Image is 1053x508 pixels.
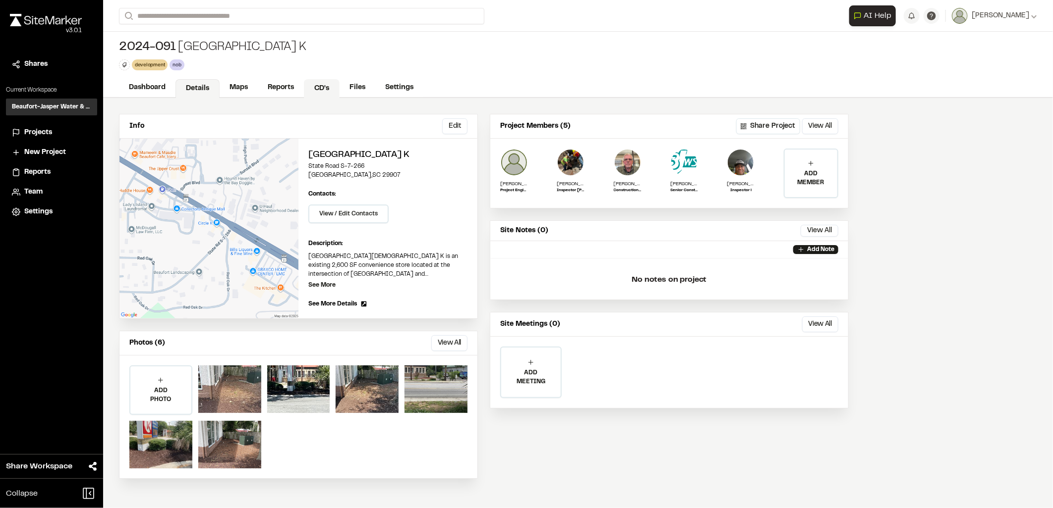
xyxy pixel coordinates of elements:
[670,188,698,194] p: Senior Construction Manager
[375,78,423,97] a: Settings
[500,319,560,330] p: Site Meetings (0)
[500,225,548,236] p: Site Notes (0)
[308,171,468,180] p: [GEOGRAPHIC_DATA] , SC 29907
[10,14,82,26] img: rebrand.png
[119,8,137,24] button: Search
[557,188,585,194] p: Inspector [PERSON_NAME]
[308,300,357,308] span: See More Details
[10,26,82,35] div: Oh geez...please don't...
[802,118,838,134] button: View All
[727,149,755,176] img: Maurice. T. Burries Sr.
[614,180,642,188] p: [PERSON_NAME]
[308,204,389,223] button: View / Edit Contacts
[498,264,840,296] p: No notes on project
[119,78,175,97] a: Dashboard
[736,118,800,134] button: Share Project
[175,79,220,98] a: Details
[308,149,468,162] h2: [GEOGRAPHIC_DATA] K
[614,188,642,194] p: Construction Supervisor
[24,59,48,70] span: Shares
[12,187,91,198] a: Team
[6,86,97,95] p: Current Workspace
[727,188,755,194] p: Inspector l
[614,149,642,176] img: Chris McVey
[802,316,838,332] button: View All
[500,180,528,188] p: [PERSON_NAME]
[557,149,585,176] img: Justin Burke
[500,188,528,194] p: Project Engineer
[170,59,184,70] div: nob
[972,10,1029,21] span: [PERSON_NAME]
[807,245,834,254] p: Add Note
[952,8,968,24] img: User
[12,147,91,158] a: New Project
[119,40,176,55] span: 2024-091
[12,59,91,70] a: Shares
[24,206,53,217] span: Settings
[24,187,43,198] span: Team
[670,149,698,176] img: Jason Quick
[670,180,698,188] p: [PERSON_NAME]
[442,118,468,134] button: Edit
[24,127,52,138] span: Projects
[130,386,191,404] p: ADD PHOTO
[6,460,72,472] span: Share Workspace
[557,180,585,188] p: [PERSON_NAME]
[132,59,168,70] div: development
[129,121,144,132] p: Info
[308,162,468,171] p: State Road S-7-266
[304,79,340,98] a: CD's
[119,59,130,70] button: Edit Tags
[785,169,837,187] p: ADD MEMBER
[6,488,38,500] span: Collapse
[952,8,1037,24] button: [PERSON_NAME]
[727,180,755,188] p: [PERSON_NAME]. [PERSON_NAME]
[308,190,336,199] p: Contacts:
[801,225,838,237] button: View All
[12,206,91,217] a: Settings
[12,167,91,178] a: Reports
[12,127,91,138] a: Projects
[500,121,571,132] p: Project Members (5)
[12,102,91,111] h3: Beaufort-Jasper Water & Sewer Authority
[849,5,896,26] button: Open AI Assistant
[258,78,304,97] a: Reports
[500,149,528,176] img: Jordan Silva
[129,338,165,349] p: Photos (6)
[24,147,66,158] span: New Project
[431,335,468,351] button: View All
[501,368,561,386] p: ADD MEETING
[308,281,336,290] p: See More
[308,252,468,279] p: [GEOGRAPHIC_DATA][DEMOGRAPHIC_DATA] K is an existing 2,600 SF convenience store located at the in...
[864,10,891,22] span: AI Help
[119,40,306,55] div: [GEOGRAPHIC_DATA] K
[220,78,258,97] a: Maps
[849,5,900,26] div: Open AI Assistant
[308,239,468,248] p: Description:
[24,167,51,178] span: Reports
[340,78,375,97] a: Files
